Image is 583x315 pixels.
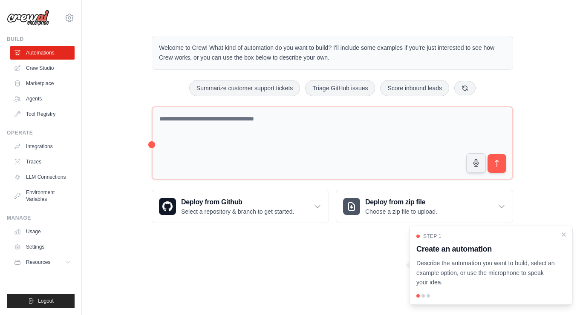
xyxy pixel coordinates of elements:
a: LLM Connections [10,170,75,184]
p: Welcome to Crew! What kind of automation do you want to build? I'll include some examples if you'... [159,43,506,63]
a: Settings [10,240,75,254]
a: Traces [10,155,75,169]
button: Close walkthrough [560,231,567,238]
button: Triage GitHub issues [305,80,375,96]
h3: Create an automation [416,243,555,255]
span: Resources [26,259,50,266]
a: Agents [10,92,75,106]
img: Logo [7,10,49,26]
div: Build [7,36,75,43]
a: Usage [10,225,75,238]
span: Step 1 [423,233,442,240]
a: Automations [10,46,75,60]
p: Select a repository & branch to get started. [181,207,294,216]
button: Logout [7,294,75,308]
a: Environment Variables [10,186,75,206]
p: Choose a zip file to upload. [365,207,437,216]
a: Integrations [10,140,75,153]
a: Crew Studio [10,61,75,75]
a: Tool Registry [10,107,75,121]
iframe: Chat Widget [540,274,583,315]
div: Manage [7,215,75,221]
div: Operate [7,129,75,136]
button: Score inbound leads [380,80,449,96]
span: Logout [38,298,54,304]
button: Summarize customer support tickets [189,80,300,96]
p: Describe the automation you want to build, select an example option, or use the microphone to spe... [416,258,555,287]
button: Resources [10,255,75,269]
h3: Deploy from Github [181,197,294,207]
h3: Deploy from zip file [365,197,437,207]
a: Marketplace [10,77,75,90]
